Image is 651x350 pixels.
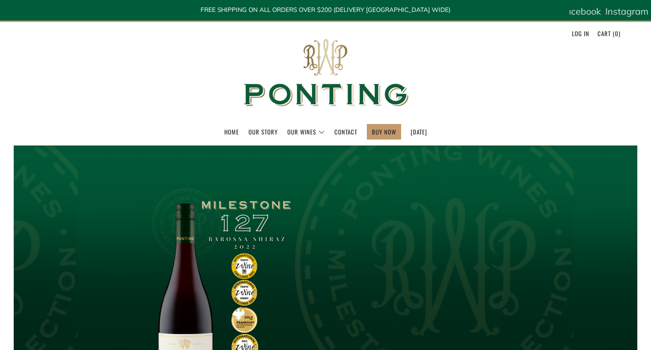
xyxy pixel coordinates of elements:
a: Our Story [249,124,278,139]
a: Our Wines [287,124,325,139]
span: 0 [615,29,619,38]
a: Facebook [561,2,601,21]
img: Ponting Wines [234,22,417,124]
a: Cart (0) [598,26,620,41]
a: Home [224,124,239,139]
a: Log in [572,26,589,41]
a: [DATE] [411,124,427,139]
a: Instagram [605,2,649,21]
a: Contact [334,124,357,139]
span: Instagram [605,5,649,17]
span: Facebook [561,5,601,17]
a: BUY NOW [372,124,396,139]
